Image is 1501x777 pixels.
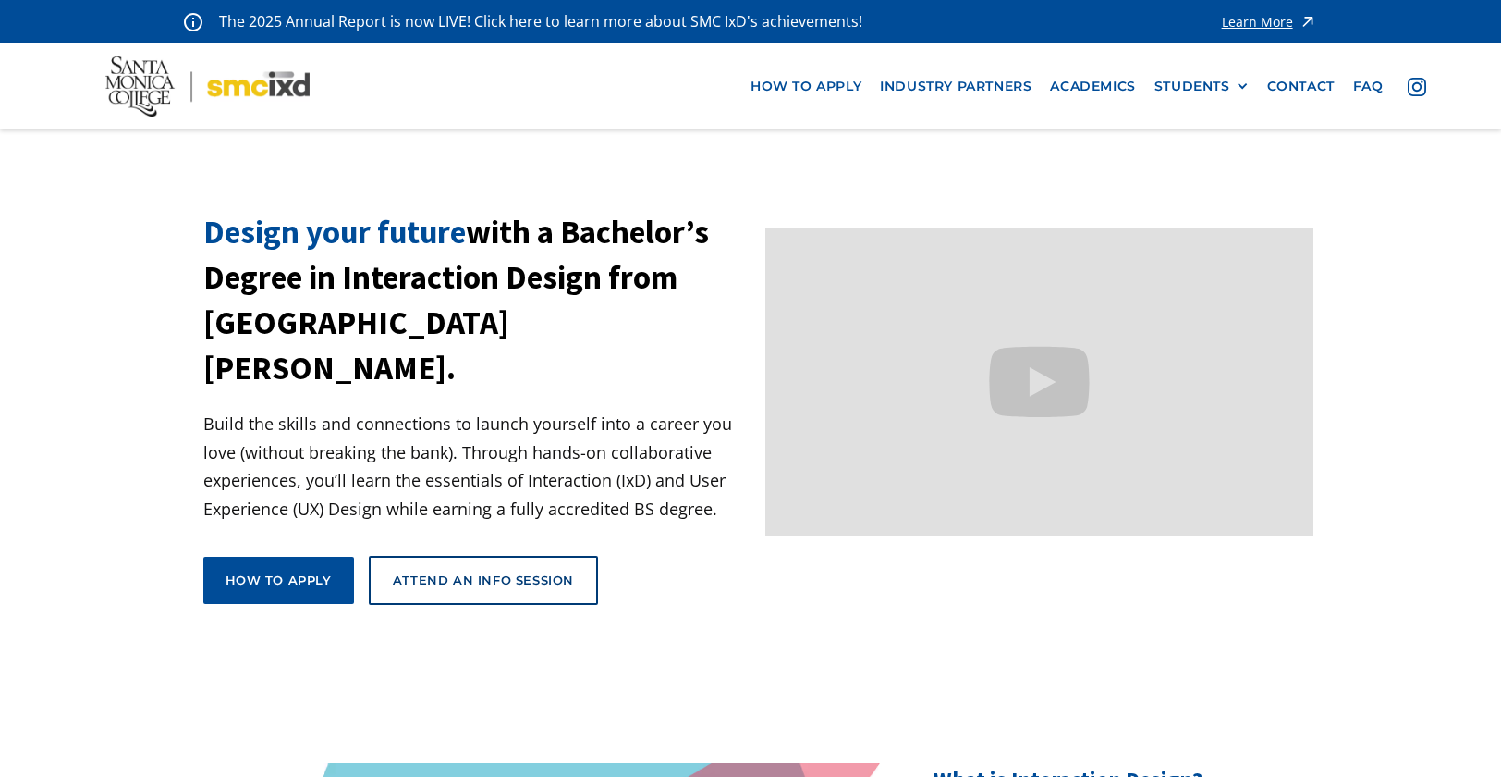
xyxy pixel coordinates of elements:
div: STUDENTS [1154,79,1230,94]
a: how to apply [741,69,871,104]
a: contact [1258,69,1344,104]
a: Learn More [1222,9,1317,34]
img: Santa Monica College - SMC IxD logo [105,56,311,117]
span: Design your future [203,212,466,253]
h1: with a Bachelor’s Degree in Interaction Design from [GEOGRAPHIC_DATA][PERSON_NAME]. [203,210,751,391]
img: icon - information - alert [184,12,202,31]
iframe: Design your future with a Bachelor's Degree in Interaction Design from Santa Monica College [765,228,1313,536]
p: Build the skills and connections to launch yourself into a career you love (without breaking the ... [203,410,751,523]
a: faq [1344,69,1393,104]
a: How to apply [203,557,354,603]
div: How to apply [226,572,332,588]
img: icon - arrow - alert [1299,9,1317,34]
div: Attend an Info Session [393,572,574,588]
a: industry partners [871,69,1041,104]
div: Learn More [1222,16,1293,29]
img: icon - instagram [1408,78,1426,96]
a: Academics [1041,69,1144,104]
a: Attend an Info Session [369,556,598,604]
p: The 2025 Annual Report is now LIVE! Click here to learn more about SMC IxD's achievements! [219,9,864,34]
div: STUDENTS [1154,79,1249,94]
